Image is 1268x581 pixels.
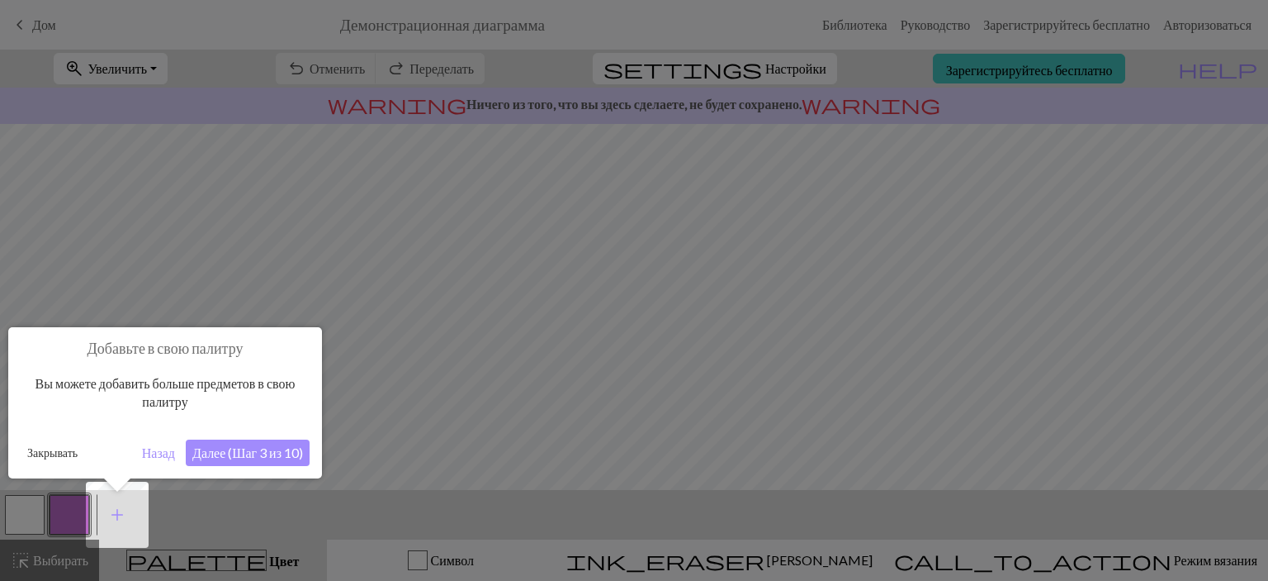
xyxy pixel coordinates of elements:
font: Далее (Шаг 3 из 10) [192,445,303,460]
font: Назад [142,445,175,460]
font: Закрывать [27,445,78,460]
h1: Добавьте в свою палитру [21,340,310,358]
button: Далее (Шаг 3 из 10) [186,440,310,466]
button: Закрывать [21,441,84,465]
div: Добавьте в свою палитру [8,327,322,479]
font: Вы можете добавить больше предметов в свою палитру [35,375,296,409]
font: Добавьте в свою палитру [88,339,244,357]
button: Назад [135,440,182,466]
